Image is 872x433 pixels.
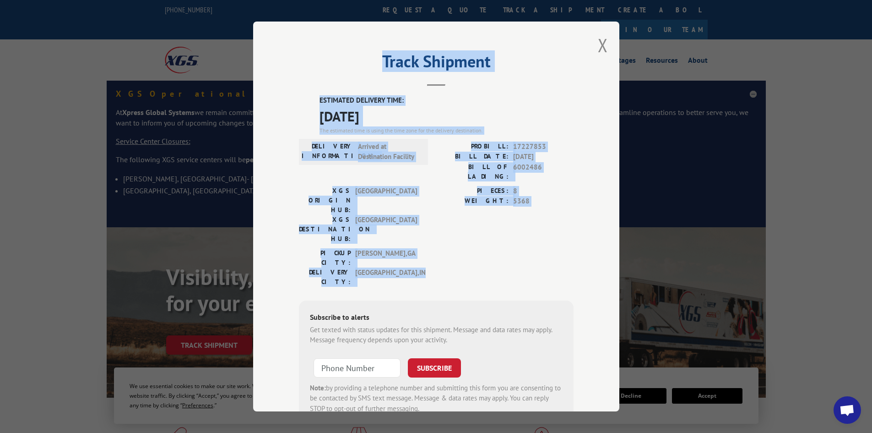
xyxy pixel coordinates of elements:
span: [DATE] [320,106,574,126]
span: Arrived at Destination Facility [358,142,420,162]
span: 5368 [513,196,574,207]
span: [GEOGRAPHIC_DATA] [355,186,417,215]
span: [DATE] [513,152,574,162]
span: 17227853 [513,142,574,152]
label: XGS ORIGIN HUB: [299,186,351,215]
label: PIECES: [436,186,509,197]
label: PICKUP CITY: [299,248,351,268]
input: Phone Number [314,358,401,378]
span: 8 [513,186,574,197]
label: BILL OF LADING: [436,162,509,181]
label: PROBILL: [436,142,509,152]
label: WEIGHT: [436,196,509,207]
label: DELIVERY INFORMATION: [302,142,353,162]
span: [PERSON_NAME] , GA [355,248,417,268]
button: SUBSCRIBE [408,358,461,378]
div: Get texted with status updates for this shipment. Message and data rates may apply. Message frequ... [310,325,563,345]
h2: Track Shipment [299,55,574,72]
span: 6002486 [513,162,574,181]
div: by providing a telephone number and submitting this form you are consenting to be contacted by SM... [310,383,563,414]
div: The estimated time is using the time zone for the delivery destination. [320,126,574,135]
span: [GEOGRAPHIC_DATA] [355,215,417,244]
div: Subscribe to alerts [310,312,563,325]
label: BILL DATE: [436,152,509,162]
a: Open chat [834,396,861,424]
label: DELIVERY CITY: [299,268,351,287]
span: [GEOGRAPHIC_DATA] , IN [355,268,417,287]
label: XGS DESTINATION HUB: [299,215,351,244]
button: Close modal [598,33,608,57]
label: ESTIMATED DELIVERY TIME: [320,95,574,106]
strong: Note: [310,384,326,392]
